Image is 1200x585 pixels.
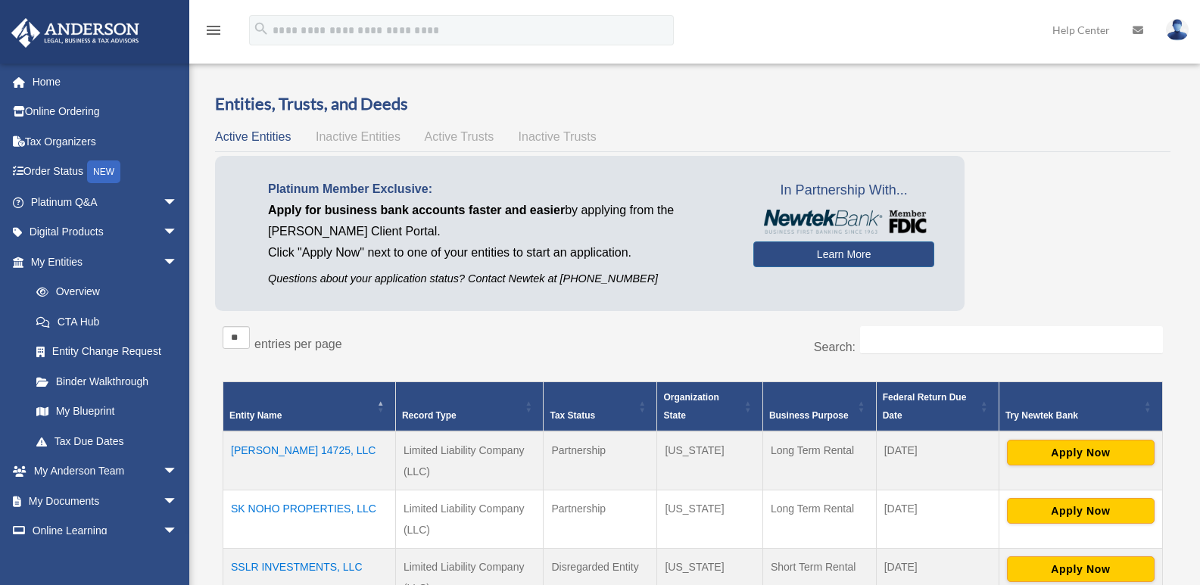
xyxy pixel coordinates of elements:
p: Platinum Member Exclusive: [268,179,731,200]
th: Business Purpose: Activate to sort [762,382,876,432]
img: User Pic [1166,19,1189,41]
p: Click "Apply Now" next to one of your entities to start an application. [268,242,731,263]
th: Organization State: Activate to sort [657,382,762,432]
span: Business Purpose [769,410,849,421]
a: menu [204,26,223,39]
button: Apply Now [1007,556,1155,582]
td: [US_STATE] [657,490,762,549]
span: Federal Return Due Date [883,392,967,421]
span: arrow_drop_down [163,456,193,487]
span: Record Type [402,410,457,421]
a: Digital Productsarrow_drop_down [11,217,201,247]
span: arrow_drop_down [163,247,193,278]
button: Apply Now [1007,498,1155,524]
i: search [253,20,270,37]
a: Overview [21,277,185,307]
td: [DATE] [876,431,999,490]
a: Tax Organizers [11,126,201,157]
td: SK NOHO PROPERTIES, LLC [223,490,396,549]
span: arrow_drop_down [163,516,193,547]
a: CTA Hub [21,307,193,337]
td: [US_STATE] [657,431,762,490]
a: Learn More [753,241,934,267]
th: Entity Name: Activate to invert sorting [223,382,396,432]
a: Online Learningarrow_drop_down [11,516,201,546]
th: Record Type: Activate to sort [395,382,544,432]
span: arrow_drop_down [163,217,193,248]
td: Partnership [544,490,657,549]
span: Inactive Trusts [519,130,597,143]
span: Inactive Entities [316,130,401,143]
td: Partnership [544,431,657,490]
img: NewtekBankLogoSM.png [761,210,927,234]
button: Apply Now [1007,440,1155,465]
a: My Blueprint [21,397,193,427]
label: entries per page [254,338,342,350]
span: In Partnership With... [753,179,934,203]
img: Anderson Advisors Platinum Portal [7,18,144,48]
i: menu [204,21,223,39]
span: Entity Name [229,410,282,421]
span: arrow_drop_down [163,486,193,517]
a: My Documentsarrow_drop_down [11,486,201,516]
td: Long Term Rental [762,490,876,549]
span: Tax Status [550,410,595,421]
th: Federal Return Due Date: Activate to sort [876,382,999,432]
td: [PERSON_NAME] 14725, LLC [223,431,396,490]
a: Order StatusNEW [11,157,201,188]
span: arrow_drop_down [163,187,193,218]
a: Binder Walkthrough [21,366,193,397]
a: Tax Due Dates [21,426,193,456]
td: Limited Liability Company (LLC) [395,490,544,549]
span: Active Trusts [425,130,494,143]
span: Organization State [663,392,718,421]
span: Active Entities [215,130,291,143]
a: Entity Change Request [21,337,193,367]
td: Limited Liability Company (LLC) [395,431,544,490]
a: Home [11,67,201,97]
p: by applying from the [PERSON_NAME] Client Portal. [268,200,731,242]
a: Platinum Q&Aarrow_drop_down [11,187,201,217]
p: Questions about your application status? Contact Newtek at [PHONE_NUMBER] [268,269,731,288]
td: Long Term Rental [762,431,876,490]
a: My Anderson Teamarrow_drop_down [11,456,201,487]
label: Search: [814,341,856,353]
a: Online Ordering [11,97,201,127]
th: Tax Status: Activate to sort [544,382,657,432]
a: My Entitiesarrow_drop_down [11,247,193,277]
span: Apply for business bank accounts faster and easier [268,204,565,216]
h3: Entities, Trusts, and Deeds [215,92,1170,116]
td: [DATE] [876,490,999,549]
div: Try Newtek Bank [1005,406,1139,425]
th: Try Newtek Bank : Activate to sort [999,382,1162,432]
div: NEW [87,160,120,183]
